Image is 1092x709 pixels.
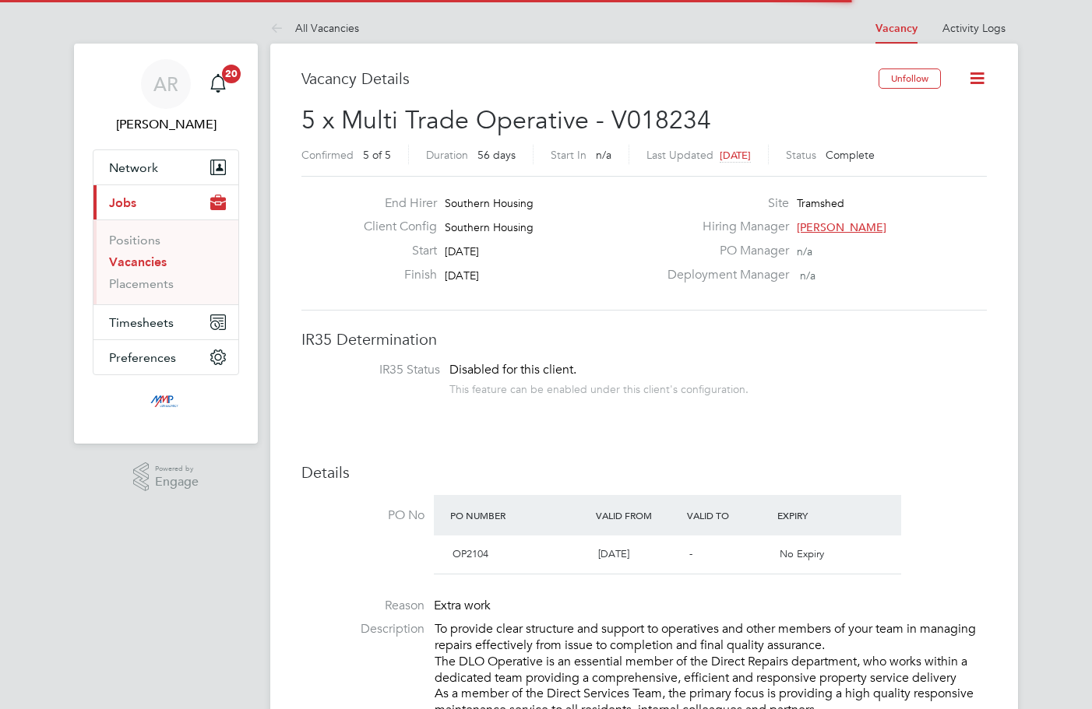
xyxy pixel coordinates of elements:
[93,305,238,339] button: Timesheets
[689,547,692,560] span: -
[797,244,812,258] span: n/a
[270,21,359,35] a: All Vacancies
[93,59,239,134] a: AR[PERSON_NAME]
[203,59,234,109] a: 20
[301,148,354,162] label: Confirmed
[658,195,789,212] label: Site
[773,501,865,529] div: Expiry
[155,462,199,476] span: Powered by
[658,243,789,259] label: PO Manager
[93,340,238,374] button: Preferences
[153,74,178,94] span: AR
[109,160,158,175] span: Network
[93,185,238,219] button: Jobs
[133,462,199,492] a: Powered byEngage
[301,68,879,89] h3: Vacancy Details
[826,148,875,162] span: Complete
[301,462,987,483] h3: Details
[449,378,749,396] div: This feature can be enabled under this client's configuration.
[351,195,437,212] label: End Hirer
[646,148,713,162] label: Last Updated
[797,196,844,210] span: Tramshed
[445,269,479,283] span: [DATE]
[317,362,440,378] label: IR35 Status
[93,115,239,134] span: Aliesha Rainey
[942,21,1006,35] a: Activity Logs
[875,22,918,35] a: Vacancy
[222,65,241,83] span: 20
[301,621,424,637] label: Description
[144,391,188,416] img: mmpconsultancy-logo-retina.png
[445,244,479,258] span: [DATE]
[453,547,488,560] span: OP2104
[301,329,987,349] h3: IR35 Determination
[109,195,136,210] span: Jobs
[879,68,941,89] button: Unfollow
[434,598,491,613] span: Extra work
[780,547,824,560] span: No Expiry
[426,148,468,162] label: Duration
[109,315,174,330] span: Timesheets
[477,148,516,162] span: 56 days
[155,476,199,489] span: Engage
[683,501,774,529] div: Valid To
[720,149,751,162] span: [DATE]
[449,362,576,377] span: Disabled for this client.
[598,547,629,560] span: [DATE]
[551,148,587,162] label: Start In
[446,501,592,529] div: PO Number
[596,148,611,162] span: n/a
[109,276,174,291] a: Placements
[74,44,258,444] nav: Main navigation
[109,233,160,247] a: Positions
[797,220,886,234] span: [PERSON_NAME]
[93,150,238,184] button: Network
[301,507,424,524] label: PO No
[301,598,424,614] label: Reason
[786,148,816,162] label: Status
[351,243,437,259] label: Start
[93,219,238,304] div: Jobs
[363,148,391,162] span: 5 of 5
[109,350,176,365] span: Preferences
[301,105,711,135] span: 5 x Multi Trade Operative - V018234
[93,391,239,416] a: Go to home page
[800,269,815,283] span: n/a
[445,196,534,210] span: Southern Housing
[658,219,789,235] label: Hiring Manager
[109,254,167,269] a: Vacancies
[592,501,683,529] div: Valid From
[445,220,534,234] span: Southern Housing
[351,267,437,283] label: Finish
[351,219,437,235] label: Client Config
[658,267,789,283] label: Deployment Manager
